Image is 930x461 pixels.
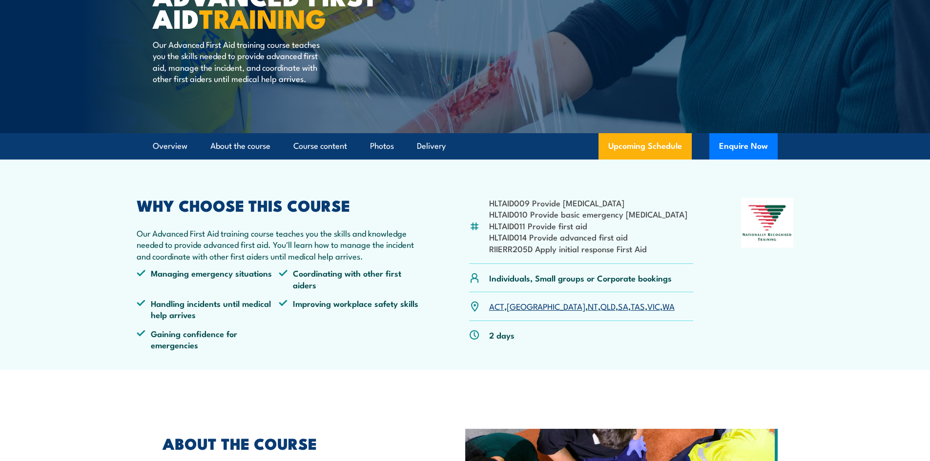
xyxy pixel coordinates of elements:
a: TAS [631,300,645,312]
p: Our Advanced First Aid training course teaches you the skills and knowledge needed to provide adv... [137,227,422,261]
p: 2 days [489,329,515,341]
p: Our Advanced First Aid training course teaches you the skills needed to provide advanced first ai... [153,39,331,84]
a: SA [618,300,628,312]
li: HLTAID011 Provide first aid [489,220,687,231]
li: Coordinating with other first aiders [279,267,421,290]
a: Upcoming Schedule [599,133,692,160]
li: HLTAID014 Provide advanced first aid [489,231,687,242]
li: Gaining confidence for emergencies [137,328,279,351]
a: About the course [210,133,270,159]
a: Photos [370,133,394,159]
li: RIIERR205D Apply initial response First Aid [489,243,687,254]
li: HLTAID009 Provide [MEDICAL_DATA] [489,197,687,208]
a: Course content [293,133,347,159]
a: ACT [489,300,504,312]
a: Overview [153,133,187,159]
li: Improving workplace safety skills [279,298,421,321]
a: QLD [600,300,616,312]
a: VIC [647,300,660,312]
h2: WHY CHOOSE THIS COURSE [137,198,422,212]
a: WA [662,300,675,312]
li: Managing emergency situations [137,267,279,290]
a: [GEOGRAPHIC_DATA] [507,300,585,312]
img: Nationally Recognised Training logo. [741,198,794,248]
p: , , , , , , , [489,301,675,312]
button: Enquire Now [709,133,778,160]
li: Handling incidents until medical help arrives [137,298,279,321]
h2: ABOUT THE COURSE [163,436,420,450]
a: NT [588,300,598,312]
li: HLTAID010 Provide basic emergency [MEDICAL_DATA] [489,208,687,220]
a: Delivery [417,133,446,159]
p: Individuals, Small groups or Corporate bookings [489,272,672,283]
